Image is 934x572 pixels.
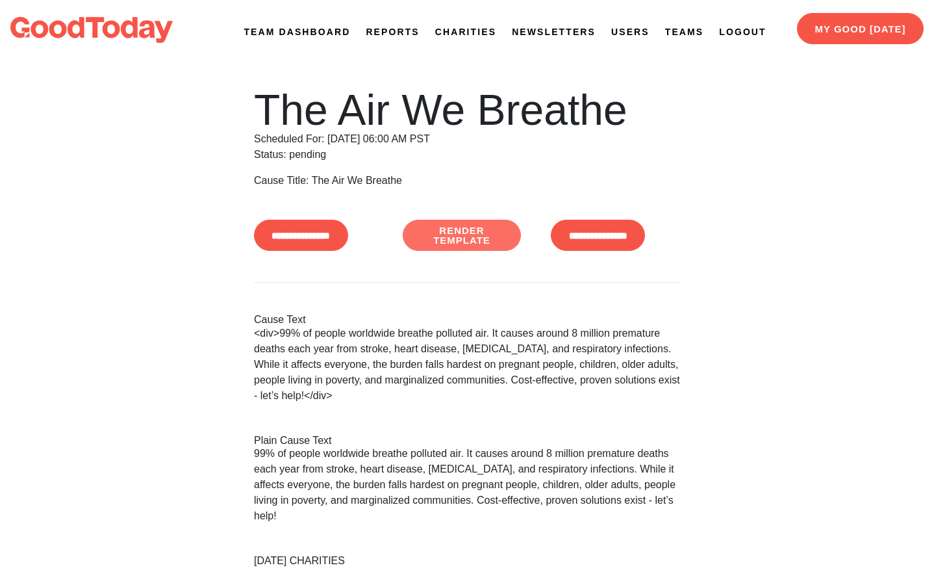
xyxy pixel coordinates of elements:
[665,25,704,39] a: Teams
[611,25,650,39] a: Users
[366,25,419,39] a: Reports
[254,314,680,326] h2: Cause Text
[254,88,680,162] div: Scheduled For: [DATE] 06:00 AM PST Status: pending
[254,88,680,131] h1: The Air We Breathe
[797,13,924,44] a: My Good [DATE]
[403,220,522,251] a: Render Template
[254,173,680,188] div: Cause Title: The Air We Breathe
[435,25,496,39] a: Charities
[254,435,680,447] h2: Plain Cause Text
[244,25,350,39] a: Team Dashboard
[254,555,680,567] h2: [DATE] CHARITIES
[512,25,596,39] a: Newsletters
[10,17,173,43] img: logo-dark-da6b47b19159aada33782b937e4e11ca563a98e0ec6b0b8896e274de7198bfd4.svg
[719,25,766,39] a: Logout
